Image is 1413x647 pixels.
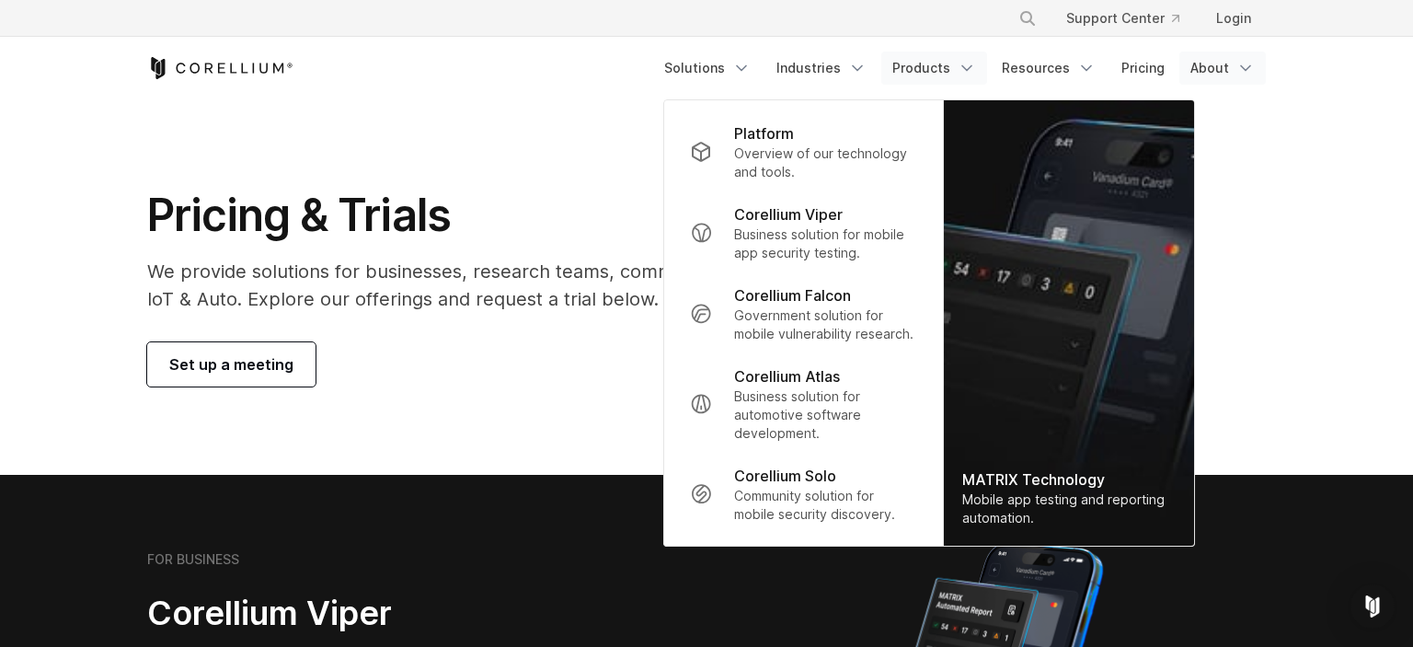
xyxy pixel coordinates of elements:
a: About [1179,52,1266,85]
p: Platform [734,122,794,144]
button: Search [1011,2,1044,35]
a: Corellium Solo Community solution for mobile security discovery. [675,454,932,535]
p: Corellium Falcon [734,284,851,306]
a: Set up a meeting [147,342,316,387]
a: Login [1201,2,1266,35]
a: Resources [991,52,1107,85]
a: Solutions [653,52,762,85]
a: Pricing [1110,52,1176,85]
img: Matrix_WebNav_1x [944,100,1194,546]
p: Overview of our technology and tools. [734,144,917,181]
a: Industries [765,52,878,85]
p: Government solution for mobile vulnerability research. [734,306,917,343]
h2: Corellium Viper [147,593,618,634]
a: Corellium Home [147,57,293,79]
div: Navigation Menu [996,2,1266,35]
p: We provide solutions for businesses, research teams, community individuals, and IoT & Auto. Explo... [147,258,880,313]
a: Platform Overview of our technology and tools. [675,111,932,192]
p: Corellium Viper [734,203,843,225]
h1: Pricing & Trials [147,188,880,243]
p: Corellium Solo [734,465,836,487]
a: Corellium Falcon Government solution for mobile vulnerability research. [675,273,932,354]
span: Set up a meeting [169,353,293,375]
a: Support Center [1051,2,1194,35]
div: MATRIX Technology [962,468,1176,491]
p: Business solution for mobile app security testing. [734,225,917,262]
a: Corellium Viper Business solution for mobile app security testing. [675,192,932,273]
div: Open Intercom Messenger [1350,584,1395,629]
h6: FOR BUSINESS [147,551,239,568]
p: Community solution for mobile security discovery. [734,487,917,524]
a: Corellium Atlas Business solution for automotive software development. [675,354,932,454]
a: Products [881,52,987,85]
div: Mobile app testing and reporting automation. [962,491,1176,527]
div: Navigation Menu [653,52,1266,85]
p: Business solution for automotive software development. [734,387,917,443]
p: Corellium Atlas [734,365,840,387]
a: MATRIX Technology Mobile app testing and reporting automation. [944,100,1194,546]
